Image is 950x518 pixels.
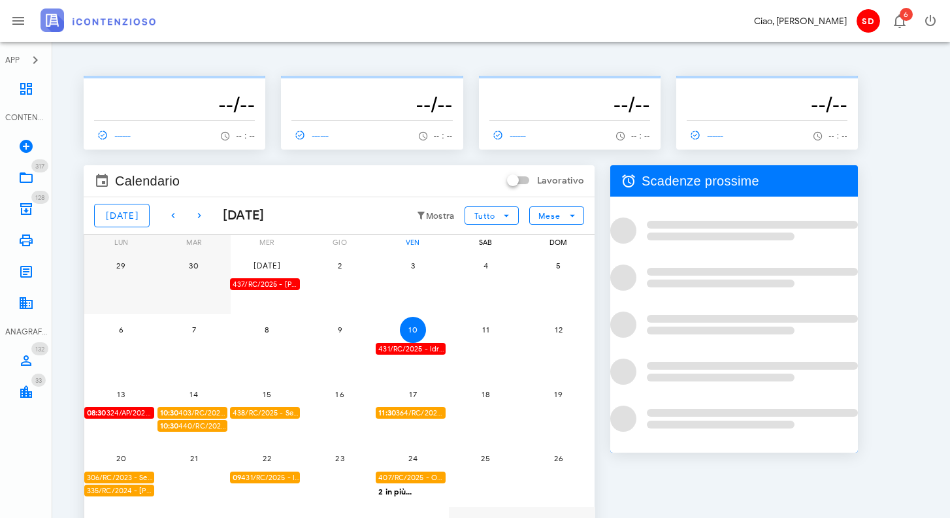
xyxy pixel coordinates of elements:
[254,252,280,278] button: [DATE]
[230,278,300,291] div: 437/RC/2025 - [PERSON_NAME] - Inviare Ricorso
[31,374,46,387] span: Distintivo
[327,261,353,270] span: 2
[160,407,227,419] span: 403/RC/2025 - [PERSON_NAME]si in Udienza
[181,389,207,399] span: 14
[474,211,495,221] span: Tutto
[181,453,207,463] span: 21
[108,445,134,472] button: 20
[687,81,847,91] p: --------------
[400,381,426,407] button: 17
[160,420,227,432] span: 440/RC/2025 - [PERSON_NAME]si in Udienza
[254,325,280,334] span: 8
[35,162,44,170] span: 317
[115,170,180,191] span: Calendario
[546,453,572,463] span: 26
[472,261,499,270] span: 4
[376,235,450,250] div: ven
[327,381,353,407] button: 16
[31,342,48,355] span: Distintivo
[94,81,255,91] p: --------------
[5,326,47,338] div: ANAGRAFICA
[472,445,499,472] button: 25
[472,453,499,463] span: 25
[327,389,353,399] span: 16
[472,252,499,278] button: 4
[181,252,207,278] button: 30
[253,261,282,270] span: [DATE]
[233,472,300,484] span: 431/RC/2025 - Idro-Scalf di [PERSON_NAME] e C. Snc - Presentarsi in [GEOGRAPHIC_DATA]
[400,317,426,343] button: 10
[84,235,158,250] div: lun
[254,389,280,399] span: 15
[631,131,650,140] span: -- : --
[489,129,527,141] span: ------
[181,317,207,343] button: 7
[291,91,452,118] h3: --/--
[327,317,353,343] button: 9
[828,131,847,140] span: -- : --
[254,381,280,407] button: 15
[687,126,730,144] a: ------
[327,445,353,472] button: 23
[254,453,280,463] span: 22
[160,408,179,417] strong: 10:30
[327,325,353,334] span: 9
[400,453,426,463] span: 24
[254,445,280,472] button: 22
[108,325,134,334] span: 6
[449,235,523,250] div: sab
[472,381,499,407] button: 18
[687,129,725,141] span: ------
[31,191,49,204] span: Distintivo
[108,453,134,463] span: 20
[181,445,207,472] button: 21
[291,81,452,91] p: --------------
[465,206,518,225] button: Tutto
[472,325,499,334] span: 11
[157,235,231,250] div: mar
[94,129,132,141] span: ------
[84,472,154,484] div: 306/RC/2023 - Seminario Vescovile Di Noto - Impugnare la Decisione del Giudice (Parz. Favorevole)
[434,131,453,140] span: -- : --
[181,261,207,270] span: 30
[529,206,584,225] button: Mese
[105,210,139,221] span: [DATE]
[327,453,353,463] span: 23
[546,252,572,278] button: 5
[472,317,499,343] button: 11
[230,407,300,419] div: 438/RC/2025 - Seminario Vescovile Di Noto - Inviare Ricorso
[754,14,847,28] div: Ciao, [PERSON_NAME]
[489,81,650,91] p: --------------
[94,126,137,144] a: ------
[376,472,446,484] div: 407/RC/2025 - OFFICINA LATINO E [PERSON_NAME] SRL - Invio Memorie per Udienza
[291,126,335,144] a: ------
[94,204,150,227] button: [DATE]
[900,8,913,21] span: Distintivo
[108,389,134,399] span: 13
[489,126,532,144] a: ------
[303,235,377,250] div: gio
[546,261,572,270] span: 5
[400,325,426,334] span: 10
[521,235,595,250] div: dom
[546,317,572,343] button: 12
[212,206,265,225] div: [DATE]
[181,325,207,334] span: 7
[87,407,154,419] span: 324/AP/2023 - Latino Impianti Snc - Presentarsi in Udienza
[852,5,883,37] button: SD
[426,211,455,221] small: Mostra
[181,381,207,407] button: 14
[546,389,572,399] span: 19
[254,317,280,343] button: 8
[108,317,134,343] button: 6
[883,5,915,37] button: Distintivo
[546,445,572,472] button: 26
[546,325,572,334] span: 12
[376,485,450,496] div: 2 in più...
[108,252,134,278] button: 29
[31,159,48,172] span: Distintivo
[5,112,47,123] div: CONTENZIOSO
[233,473,241,482] strong: 09
[400,252,426,278] button: 3
[378,408,396,417] strong: 11:30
